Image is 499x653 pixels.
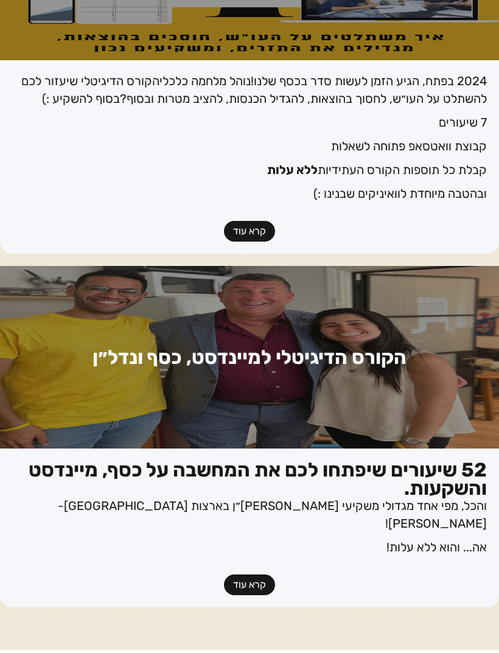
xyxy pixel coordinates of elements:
[224,574,275,595] a: קרא עוד
[224,221,275,242] a: קרא עוד
[12,72,487,108] p: 2024 בפתח, הגיע הזמן לעשות סדר בכסף שלנו!נוהל מלחמה כלכליהקורס הדיגיטלי שיעזור לכם להשתלט על העו״...
[12,138,487,155] p: קבוצת וואטסאפ פתוחה לשאלות
[267,162,318,177] strong: ללא עלות
[12,539,487,556] p: אה... והוא ללא עלות!
[12,161,487,179] p: קבלת כל תוספות הקורס העתידיות
[12,461,487,497] h3: 52 שיעורים שיפתחו לכם את המחשבה על כסף, מיינדסט והשקעות.
[12,497,487,533] p: והכל, מפי אחד מגדולי משקיעי [PERSON_NAME]״ן בארצות [GEOGRAPHIC_DATA]- [PERSON_NAME]!
[12,114,487,131] p: 7 שיעורים
[12,185,487,203] p: ובהטבה מיוחדת לוואיניקים שבנינו :)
